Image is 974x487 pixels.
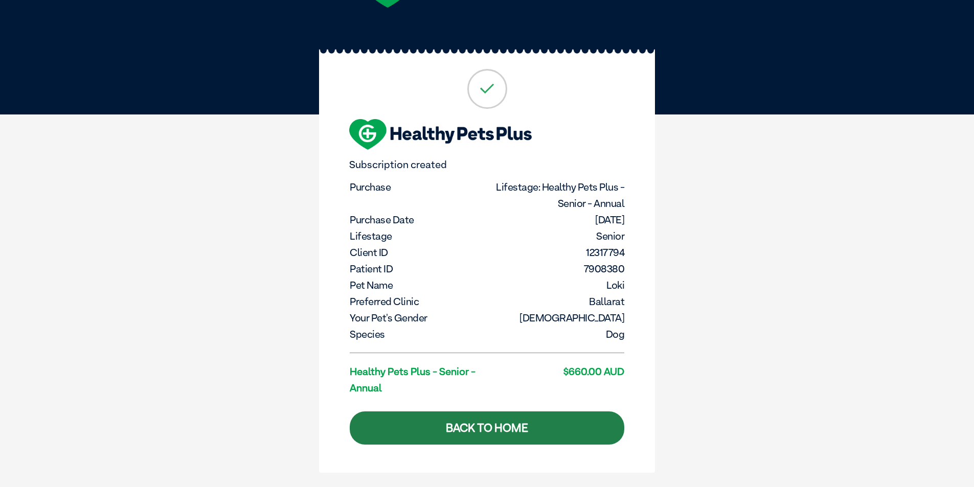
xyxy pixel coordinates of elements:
dt: Purchase Date [350,212,486,228]
dt: Patient ID [350,261,486,277]
dt: Client ID [350,244,486,261]
p: Subscription created [349,159,625,171]
dd: [DEMOGRAPHIC_DATA] [488,310,625,326]
dd: Dog [488,326,625,342]
dt: Healthy Pets Plus - Senior - Annual [350,363,486,396]
dd: Ballarat [488,293,625,310]
dt: Pet Name [350,277,486,293]
dd: Senior [488,228,625,244]
a: Back to Home [350,411,624,445]
dd: Lifestage: Healthy Pets Plus - Senior - Annual [488,179,625,212]
dt: Species [350,326,486,342]
dd: $660.00 AUD [488,363,625,380]
dd: 12317794 [488,244,625,261]
dt: Purchase [350,179,486,195]
dd: [DATE] [488,212,625,228]
dt: Lifestage [350,228,486,244]
img: hpp-logo [349,119,532,150]
dt: Preferred Clinic [350,293,486,310]
dd: Loki [488,277,625,293]
dd: 7908380 [488,261,625,277]
dt: Your pet's gender [350,310,486,326]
